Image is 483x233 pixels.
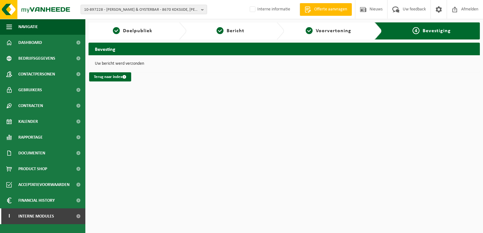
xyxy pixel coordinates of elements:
[18,35,42,51] span: Dashboard
[300,3,352,16] a: Offerte aanvragen
[18,161,47,177] span: Product Shop
[18,19,38,35] span: Navigatie
[227,28,244,33] span: Bericht
[89,72,131,81] a: Terug naar index
[18,114,38,129] span: Kalender
[306,27,313,34] span: 3
[413,27,419,34] span: 4
[248,5,290,14] label: Interne informatie
[6,208,12,224] span: I
[18,51,55,66] span: Bedrijfsgegevens
[81,5,207,14] button: 10-897228 - [PERSON_NAME] & OYSTERBAR - 8670 KOKSIJDE, [PERSON_NAME] 2
[123,28,152,33] span: Doelpubliek
[18,129,43,145] span: Rapportage
[18,98,43,114] span: Contracten
[18,208,54,224] span: Interne modules
[217,27,223,34] span: 2
[18,66,55,82] span: Contactpersonen
[18,145,45,161] span: Documenten
[95,62,474,66] p: Uw bericht werd verzonden
[316,28,351,33] span: Voorvertoning
[313,6,349,13] span: Offerte aanvragen
[113,27,120,34] span: 1
[84,5,199,15] span: 10-897228 - [PERSON_NAME] & OYSTERBAR - 8670 KOKSIJDE, [PERSON_NAME] 2
[18,177,70,193] span: Acceptatievoorwaarden
[423,28,451,33] span: Bevestiging
[89,43,480,55] h2: Bevesting
[18,82,42,98] span: Gebruikers
[18,193,55,208] span: Financial History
